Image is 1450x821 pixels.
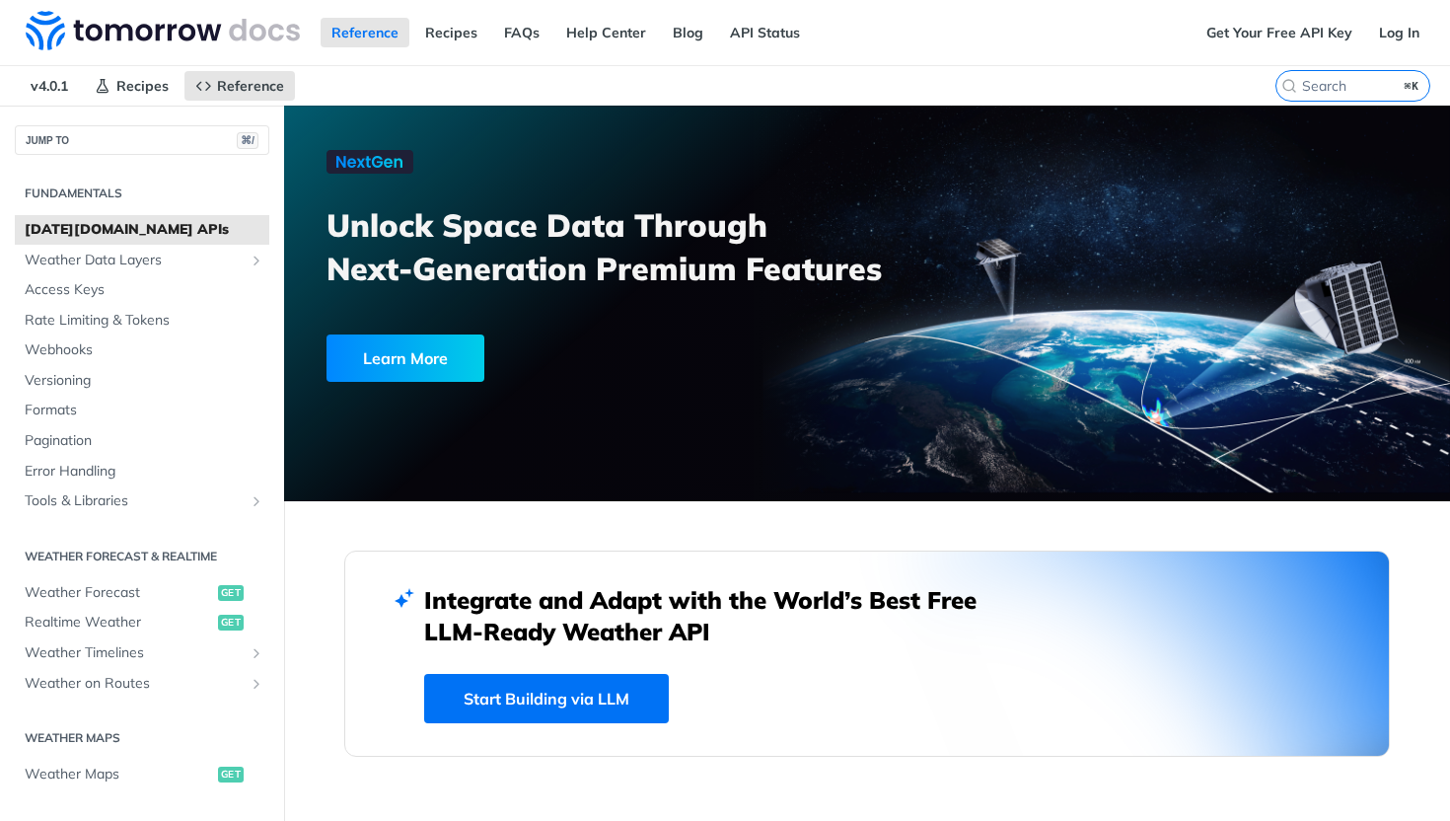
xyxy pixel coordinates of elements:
[25,311,264,331] span: Rate Limiting & Tokens
[15,486,269,516] a: Tools & LibrariesShow subpages for Tools & Libraries
[249,676,264,692] button: Show subpages for Weather on Routes
[25,643,244,663] span: Weather Timelines
[15,275,269,305] a: Access Keys
[662,18,714,47] a: Blog
[493,18,550,47] a: FAQs
[25,401,264,420] span: Formats
[321,18,409,47] a: Reference
[15,215,269,245] a: [DATE][DOMAIN_NAME] APIs
[555,18,657,47] a: Help Center
[326,335,776,382] a: Learn More
[15,608,269,637] a: Realtime Weatherget
[326,335,484,382] div: Learn More
[25,765,213,784] span: Weather Maps
[1196,18,1363,47] a: Get Your Free API Key
[25,220,264,240] span: [DATE][DOMAIN_NAME] APIs
[15,638,269,668] a: Weather TimelinesShow subpages for Weather Timelines
[249,253,264,268] button: Show subpages for Weather Data Layers
[218,585,244,601] span: get
[15,306,269,336] a: Rate Limiting & Tokens
[1400,76,1424,96] kbd: ⌘K
[15,548,269,565] h2: Weather Forecast & realtime
[719,18,811,47] a: API Status
[424,674,669,723] a: Start Building via LLM
[217,77,284,95] span: Reference
[184,71,295,101] a: Reference
[15,669,269,699] a: Weather on RoutesShow subpages for Weather on Routes
[15,185,269,202] h2: Fundamentals
[424,584,1006,647] h2: Integrate and Adapt with the World’s Best Free LLM-Ready Weather API
[15,246,269,275] a: Weather Data LayersShow subpages for Weather Data Layers
[25,431,264,451] span: Pagination
[84,71,180,101] a: Recipes
[218,767,244,783] span: get
[414,18,488,47] a: Recipes
[15,578,269,608] a: Weather Forecastget
[249,645,264,661] button: Show subpages for Weather Timelines
[25,251,244,270] span: Weather Data Layers
[15,760,269,789] a: Weather Mapsget
[15,729,269,747] h2: Weather Maps
[25,462,264,482] span: Error Handling
[25,491,244,511] span: Tools & Libraries
[237,132,258,149] span: ⌘/
[25,371,264,391] span: Versioning
[15,366,269,396] a: Versioning
[1281,78,1297,94] svg: Search
[25,674,244,694] span: Weather on Routes
[26,11,300,50] img: Tomorrow.io Weather API Docs
[25,280,264,300] span: Access Keys
[1368,18,1430,47] a: Log In
[326,203,889,290] h3: Unlock Space Data Through Next-Generation Premium Features
[15,125,269,155] button: JUMP TO⌘/
[218,615,244,631] span: get
[25,583,213,603] span: Weather Forecast
[15,457,269,486] a: Error Handling
[25,613,213,633] span: Realtime Weather
[249,493,264,509] button: Show subpages for Tools & Libraries
[15,336,269,365] a: Webhooks
[15,396,269,425] a: Formats
[116,77,169,95] span: Recipes
[15,426,269,456] a: Pagination
[20,71,79,101] span: v4.0.1
[25,340,264,360] span: Webhooks
[326,150,413,174] img: NextGen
